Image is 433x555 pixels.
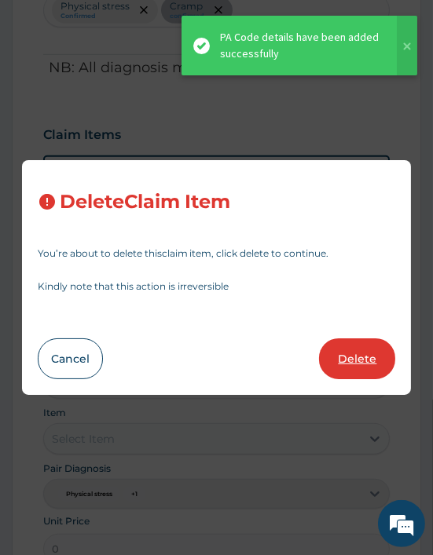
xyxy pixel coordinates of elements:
[383,8,421,46] div: Minimize live chat window
[38,282,396,291] p: Kindly note that this action is irreversible
[319,338,395,379] button: Delete
[38,338,103,379] button: Cancel
[154,215,280,374] span: We're online!
[8,463,425,518] textarea: Type your message and hit 'Enter'
[220,29,382,62] div: PA Code details have been added successfully
[82,88,349,108] div: Chat with us now
[29,79,64,118] img: d_794563401_company_1708531726252_794563401
[38,249,396,258] p: You’re about to delete this claim item , click delete to continue.
[60,192,231,213] h3: Delete Claim Item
